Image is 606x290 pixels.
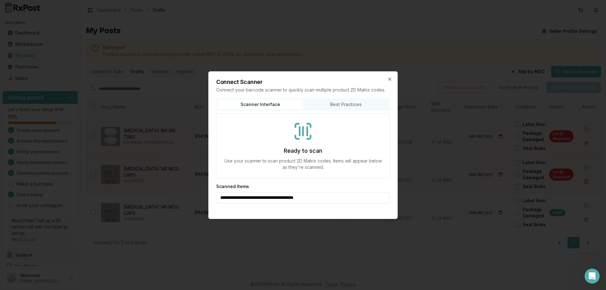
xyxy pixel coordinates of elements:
[216,79,390,85] h2: Connect Scanner
[217,99,303,109] button: Scanner Interface
[216,87,390,93] p: Connect your barcode scanner to quickly scan multiple product 2D Matrix codes.
[224,158,382,170] p: Use your scanner to scan product 2D Matrix codes. Items will appear below as they're scanned.
[303,99,389,109] button: Best Practices
[585,269,600,284] iframe: Intercom live chat
[284,146,322,155] h3: Ready to scan
[216,183,249,190] h3: Scanned Items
